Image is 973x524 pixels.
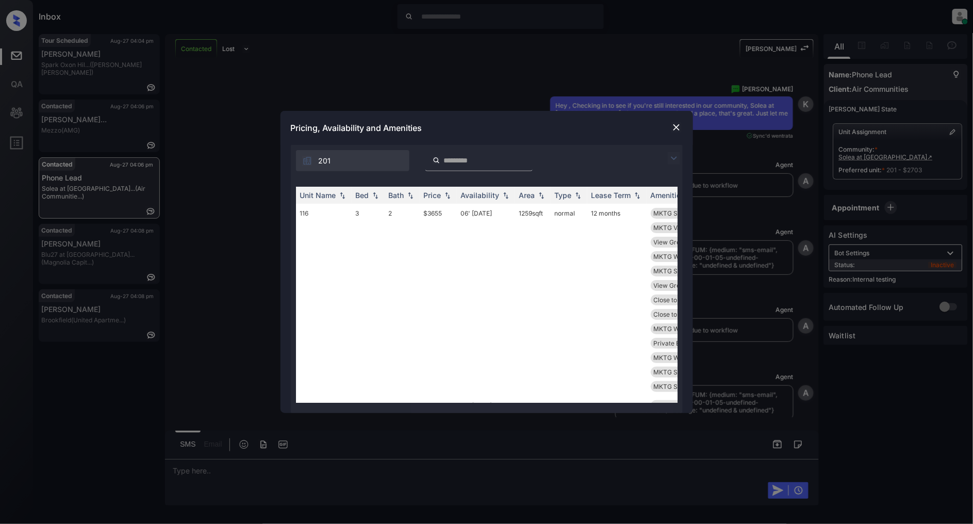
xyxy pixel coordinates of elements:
span: MKTG Vanity Dou... [654,224,710,232]
div: Pricing, Availability and Amenities [281,111,693,145]
td: 12 months [587,204,647,396]
span: Private Entry [654,339,692,347]
span: MKTG Washer/Dry... [654,253,713,260]
td: normal [551,204,587,396]
div: Price [424,191,441,200]
div: Amenities [651,191,685,200]
img: sorting [370,192,381,199]
td: 2 [385,204,420,396]
td: $3655 [420,204,457,396]
span: MKTG Shower Til... [654,209,710,217]
img: sorting [536,192,547,199]
span: Close to Dog Pa... [654,296,705,304]
span: View Green Spac... [654,282,709,289]
img: sorting [405,192,416,199]
img: sorting [573,192,583,199]
div: Lease Term [591,191,631,200]
div: Bed [356,191,369,200]
span: 201 [319,155,331,167]
img: icon-zuma [302,156,312,166]
div: Area [519,191,535,200]
td: 06' [DATE] [457,204,515,396]
div: Bath [389,191,404,200]
img: close [671,122,682,133]
span: MKTG WiFi High-... [654,325,710,333]
img: sorting [632,192,642,199]
td: 3 [352,204,385,396]
td: 1259 sqft [515,204,551,396]
img: sorting [501,192,511,199]
img: icon-zuma [433,156,440,165]
div: Availability [461,191,500,200]
div: Type [555,191,572,200]
span: MKTG Washer/Dry... [654,354,713,362]
img: icon-zuma [668,152,680,165]
span: View Green Spac... [654,238,709,246]
span: MKTG Shower Wal... [654,383,714,390]
td: 116 [296,204,352,396]
img: sorting [442,192,453,199]
span: MKTG Storage Am... [654,267,713,275]
div: Unit Name [300,191,336,200]
span: MKTG Storage Am... [654,368,713,376]
span: MKTG Washer/Dry... [654,402,713,410]
img: sorting [337,192,348,199]
span: Close to Dog Pa... [654,310,705,318]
